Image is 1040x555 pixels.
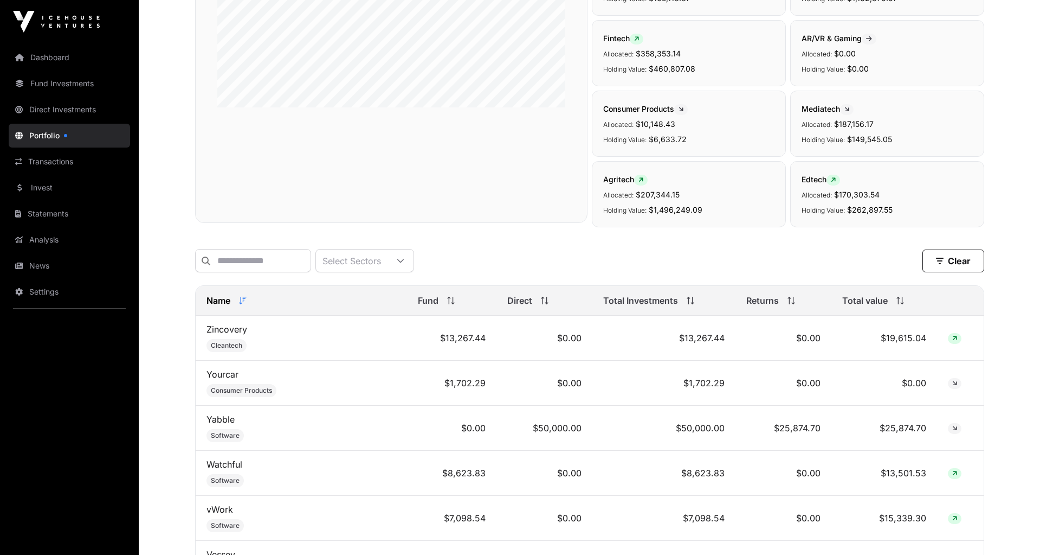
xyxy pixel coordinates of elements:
span: Allocated: [802,50,832,58]
span: Consumer Products [603,104,688,113]
a: vWork [206,504,233,515]
span: Allocated: [603,120,634,129]
iframe: Chat Widget [986,503,1040,555]
span: Holding Value: [603,65,647,73]
span: Agritech [603,175,648,184]
span: $358,353.14 [636,49,681,58]
span: Allocated: [603,50,634,58]
td: $50,000.00 [592,406,735,451]
button: Clear [922,250,984,272]
td: $7,098.54 [407,496,496,541]
span: Name [206,294,230,307]
span: $1,496,249.09 [649,205,702,214]
span: $0.00 [834,49,856,58]
a: Dashboard [9,46,130,69]
span: $6,633.72 [649,135,687,144]
span: Software [211,476,240,485]
td: $0.00 [831,361,938,406]
span: Fund [418,294,438,307]
td: $0.00 [496,316,592,361]
td: $25,874.70 [735,406,831,451]
span: $207,344.15 [636,190,680,199]
span: Total Investments [603,294,678,307]
a: News [9,254,130,278]
div: Select Sectors [316,250,387,272]
td: $0.00 [735,451,831,496]
span: $460,807.08 [649,64,695,73]
span: Holding Value: [802,206,845,214]
td: $8,623.83 [407,451,496,496]
td: $7,098.54 [592,496,735,541]
span: $0.00 [847,64,869,73]
td: $1,702.29 [592,361,735,406]
span: Allocated: [802,191,832,199]
a: Portfolio [9,124,130,148]
td: $0.00 [407,406,496,451]
a: Yabble [206,414,235,425]
td: $0.00 [735,496,831,541]
td: $25,874.70 [831,406,938,451]
td: $13,267.44 [592,316,735,361]
span: $10,148.43 [636,119,675,129]
a: Invest [9,176,130,200]
a: Yourcar [206,369,238,380]
td: $0.00 [496,496,592,541]
span: Holding Value: [603,206,647,214]
span: Holding Value: [603,136,647,144]
span: $262,897.55 [847,205,893,214]
span: Direct [507,294,532,307]
span: $187,156.17 [834,119,874,129]
span: Cleantech [211,341,242,350]
span: Holding Value: [802,65,845,73]
td: $1,702.29 [407,361,496,406]
span: Mediatech [802,104,854,113]
span: $149,545.05 [847,135,892,144]
td: $0.00 [735,316,831,361]
img: Icehouse Ventures Logo [13,11,100,33]
td: $15,339.30 [831,496,938,541]
span: Edtech [802,175,840,184]
td: $0.00 [735,361,831,406]
td: $50,000.00 [496,406,592,451]
span: Allocated: [802,120,832,129]
a: Statements [9,202,130,226]
a: Direct Investments [9,98,130,122]
td: $13,267.44 [407,316,496,361]
span: Holding Value: [802,136,845,144]
a: Settings [9,280,130,304]
a: Zincovery [206,324,247,335]
a: Analysis [9,228,130,252]
span: $170,303.54 [834,190,880,199]
span: Fintech [603,34,643,43]
td: $0.00 [496,451,592,496]
a: Transactions [9,150,130,174]
span: Allocated: [603,191,634,199]
span: Consumer Products [211,386,272,395]
a: Watchful [206,459,242,470]
span: Total value [842,294,888,307]
span: Software [211,521,240,530]
span: AR/VR & Gaming [802,34,876,43]
td: $0.00 [496,361,592,406]
td: $19,615.04 [831,316,938,361]
span: Returns [746,294,779,307]
td: $13,501.53 [831,451,938,496]
span: Software [211,431,240,440]
td: $8,623.83 [592,451,735,496]
a: Fund Investments [9,72,130,95]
